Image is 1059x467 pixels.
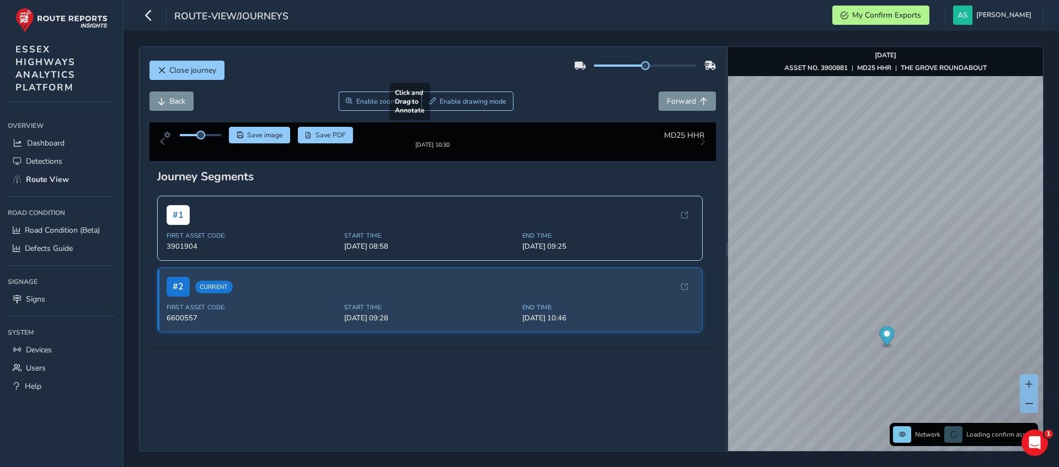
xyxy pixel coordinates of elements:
[522,313,694,323] span: [DATE] 10:46
[852,10,921,20] span: My Confirm Exports
[167,205,190,225] span: # 1
[901,63,987,72] strong: THE GROVE ROUNDABOUT
[339,92,422,111] button: Zoom
[229,127,290,143] button: Save
[344,241,516,251] span: [DATE] 08:58
[169,65,216,76] span: Close journey
[8,273,115,290] div: Signage
[8,117,115,134] div: Overview
[298,127,354,143] button: PDF
[26,363,46,373] span: Users
[667,96,696,106] span: Forward
[8,324,115,341] div: System
[659,92,716,111] button: Forward
[26,156,62,167] span: Detections
[26,174,69,185] span: Route View
[8,239,115,257] a: Defects Guide
[522,303,694,312] span: End Time:
[167,313,338,323] span: 6600557
[167,241,338,251] span: 3901904
[167,303,338,312] span: First Asset Code:
[167,277,190,297] span: # 2
[953,6,972,25] img: diamond-layout
[664,130,704,141] span: MD25 HHR
[25,381,41,391] span: Help
[784,63,987,72] div: | |
[247,131,283,139] span: Save image
[440,97,506,106] span: Enable drawing mode
[25,225,100,235] span: Road Condition (Beta)
[169,96,185,106] span: Back
[344,313,516,323] span: [DATE] 09:28
[976,6,1031,25] span: [PERSON_NAME]
[344,232,516,240] span: Start Time:
[1044,430,1053,438] span: 1
[421,92,514,111] button: Draw
[1021,430,1048,456] iframe: Intercom live chat
[356,97,415,106] span: Enable zoom mode
[8,359,115,377] a: Users
[966,430,1035,439] span: Loading confirm assets
[522,232,694,240] span: End Time:
[149,61,224,80] button: Close journey
[174,9,288,25] span: route-view/journeys
[25,243,73,254] span: Defects Guide
[8,290,115,308] a: Signs
[8,221,115,239] a: Road Condition (Beta)
[15,43,76,94] span: ESSEX HIGHWAYS ANALYTICS PLATFORM
[8,134,115,152] a: Dashboard
[157,169,709,184] div: Journey Segments
[784,63,848,72] strong: ASSET NO. 3900881
[915,430,940,439] span: Network
[195,281,233,293] span: Current
[879,326,894,349] div: Map marker
[522,241,694,251] span: [DATE] 09:25
[167,232,338,240] span: First Asset Code:
[26,294,45,304] span: Signs
[953,6,1035,25] button: [PERSON_NAME]
[8,170,115,189] a: Route View
[27,138,65,148] span: Dashboard
[875,51,896,60] strong: [DATE]
[315,131,346,139] span: Save PDF
[149,92,194,111] button: Back
[8,341,115,359] a: Devices
[26,345,52,355] span: Devices
[344,303,516,312] span: Start Time:
[832,6,929,25] button: My Confirm Exports
[8,377,115,395] a: Help
[857,63,891,72] strong: MD25 HHR
[415,141,450,149] div: [DATE] 10:30
[8,152,115,170] a: Detections
[8,205,115,221] div: Road Condition
[15,8,108,33] img: rr logo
